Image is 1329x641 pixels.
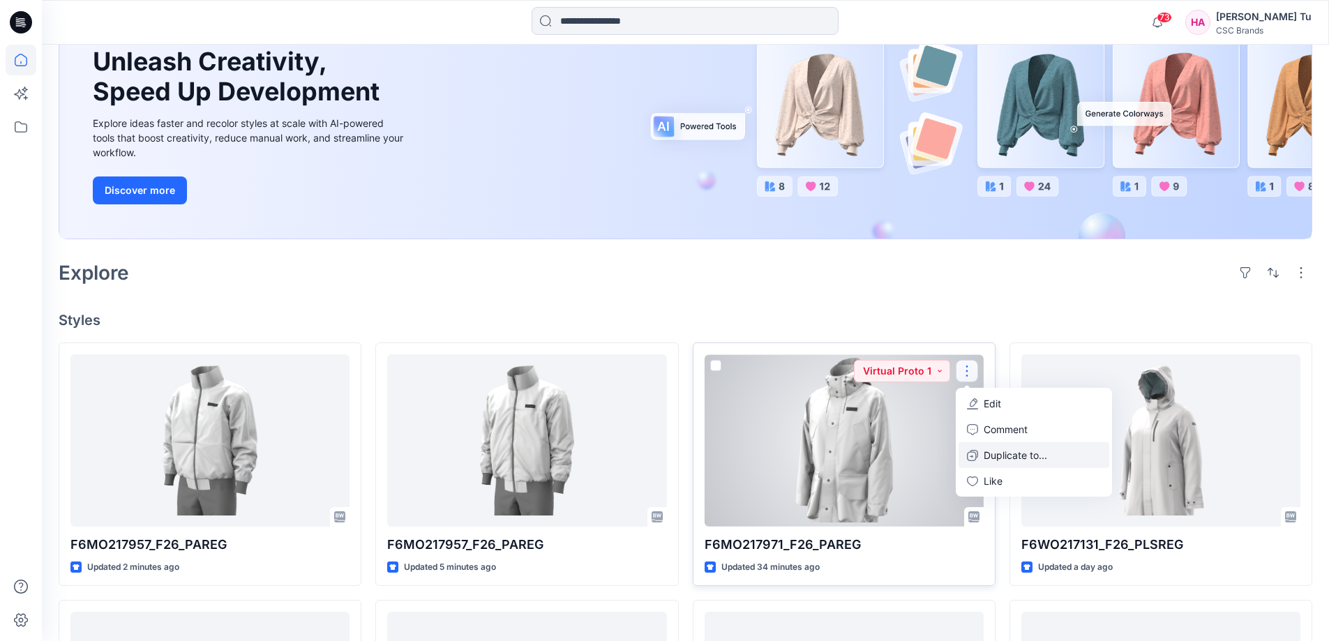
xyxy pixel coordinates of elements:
[984,474,1003,488] p: Like
[93,176,187,204] button: Discover more
[959,391,1109,416] a: Edit
[1185,10,1210,35] div: HA
[93,116,407,160] div: Explore ideas faster and recolor styles at scale with AI-powered tools that boost creativity, red...
[87,560,179,575] p: Updated 2 minutes ago
[1038,560,1113,575] p: Updated a day ago
[984,448,1047,462] p: Duplicate to...
[387,535,666,555] p: F6MO217957_F26_PAREG
[984,422,1028,437] p: Comment
[1021,354,1300,527] a: F6WO217131_F26_PLSREG
[59,262,129,284] h2: Explore
[721,560,820,575] p: Updated 34 minutes ago
[1157,12,1172,23] span: 73
[59,312,1312,329] h4: Styles
[93,176,407,204] a: Discover more
[1021,535,1300,555] p: F6WO217131_F26_PLSREG
[404,560,496,575] p: Updated 5 minutes ago
[705,354,984,527] a: F6MO217971_F26_PAREG
[705,535,984,555] p: F6MO217971_F26_PAREG
[70,535,350,555] p: F6MO217957_F26_PAREG
[93,47,386,107] h1: Unleash Creativity, Speed Up Development
[1216,8,1312,25] div: [PERSON_NAME] Tu
[1216,25,1312,36] div: CSC Brands
[70,354,350,527] a: F6MO217957_F26_PAREG
[984,396,1001,411] p: Edit
[387,354,666,527] a: F6MO217957_F26_PAREG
